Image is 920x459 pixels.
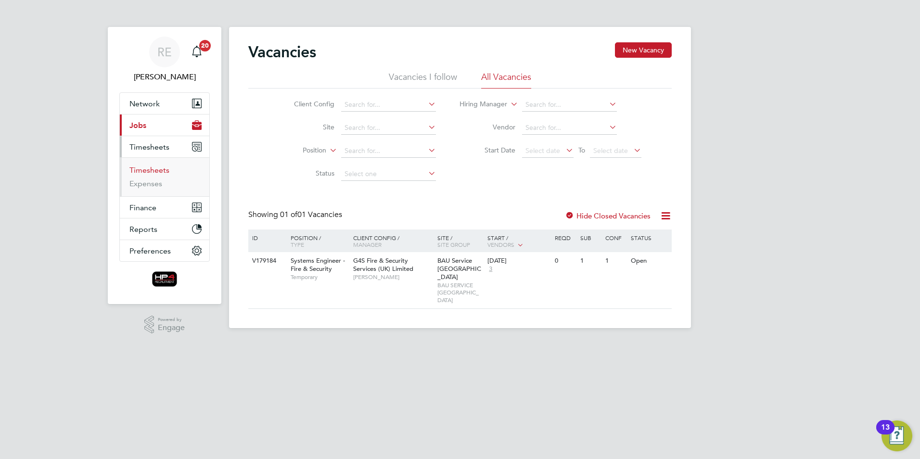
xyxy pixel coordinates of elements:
[593,146,628,155] span: Select date
[280,210,297,219] span: 01 of
[522,121,617,135] input: Search for...
[460,146,515,154] label: Start Date
[280,210,342,219] span: 01 Vacancies
[120,197,209,218] button: Finance
[341,98,436,112] input: Search for...
[628,252,670,270] div: Open
[437,256,481,281] span: BAU Service [GEOGRAPHIC_DATA]
[157,46,172,58] span: RE
[129,121,146,130] span: Jobs
[129,246,171,255] span: Preferences
[250,229,283,246] div: ID
[487,241,514,248] span: Vendors
[291,241,304,248] span: Type
[881,427,890,440] div: 13
[882,421,912,451] button: Open Resource Center, 13 new notifications
[628,229,670,246] div: Status
[283,229,351,253] div: Position /
[353,241,382,248] span: Manager
[271,146,326,155] label: Position
[279,169,334,178] label: Status
[129,179,162,188] a: Expenses
[578,252,603,270] div: 1
[119,271,210,287] a: Go to home page
[460,123,515,131] label: Vendor
[522,98,617,112] input: Search for...
[341,144,436,158] input: Search for...
[603,229,628,246] div: Conf
[119,37,210,83] a: RE[PERSON_NAME]
[248,210,344,220] div: Showing
[120,240,209,261] button: Preferences
[248,42,316,62] h2: Vacancies
[279,100,334,108] label: Client Config
[129,99,160,108] span: Network
[279,123,334,131] label: Site
[129,225,157,234] span: Reports
[199,40,211,51] span: 20
[353,273,433,281] span: [PERSON_NAME]
[158,324,185,332] span: Engage
[615,42,672,58] button: New Vacancy
[158,316,185,324] span: Powered by
[250,252,283,270] div: V179184
[487,257,550,265] div: [DATE]
[144,316,185,334] a: Powered byEngage
[552,252,577,270] div: 0
[565,211,651,220] label: Hide Closed Vacancies
[487,265,494,273] span: 3
[120,218,209,240] button: Reports
[481,71,531,89] li: All Vacancies
[129,142,169,152] span: Timesheets
[575,144,588,156] span: To
[291,256,345,273] span: Systems Engineer - Fire & Security
[291,273,348,281] span: Temporary
[353,256,413,273] span: G4S Fire & Security Services (UK) Limited
[437,241,470,248] span: Site Group
[120,157,209,196] div: Timesheets
[351,229,435,253] div: Client Config /
[578,229,603,246] div: Sub
[603,252,628,270] div: 1
[435,229,486,253] div: Site /
[525,146,560,155] span: Select date
[120,136,209,157] button: Timesheets
[108,27,221,304] nav: Main navigation
[437,281,483,304] span: BAU SERVICE [GEOGRAPHIC_DATA]
[341,121,436,135] input: Search for...
[187,37,206,67] a: 20
[552,229,577,246] div: Reqd
[389,71,457,89] li: Vacancies I follow
[341,167,436,181] input: Select one
[129,166,169,175] a: Timesheets
[119,71,210,83] span: Russell Edwards
[120,93,209,114] button: Network
[485,229,552,254] div: Start /
[120,115,209,136] button: Jobs
[152,271,178,287] img: hp4recruitment-logo-retina.png
[129,203,156,212] span: Finance
[452,100,507,109] label: Hiring Manager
